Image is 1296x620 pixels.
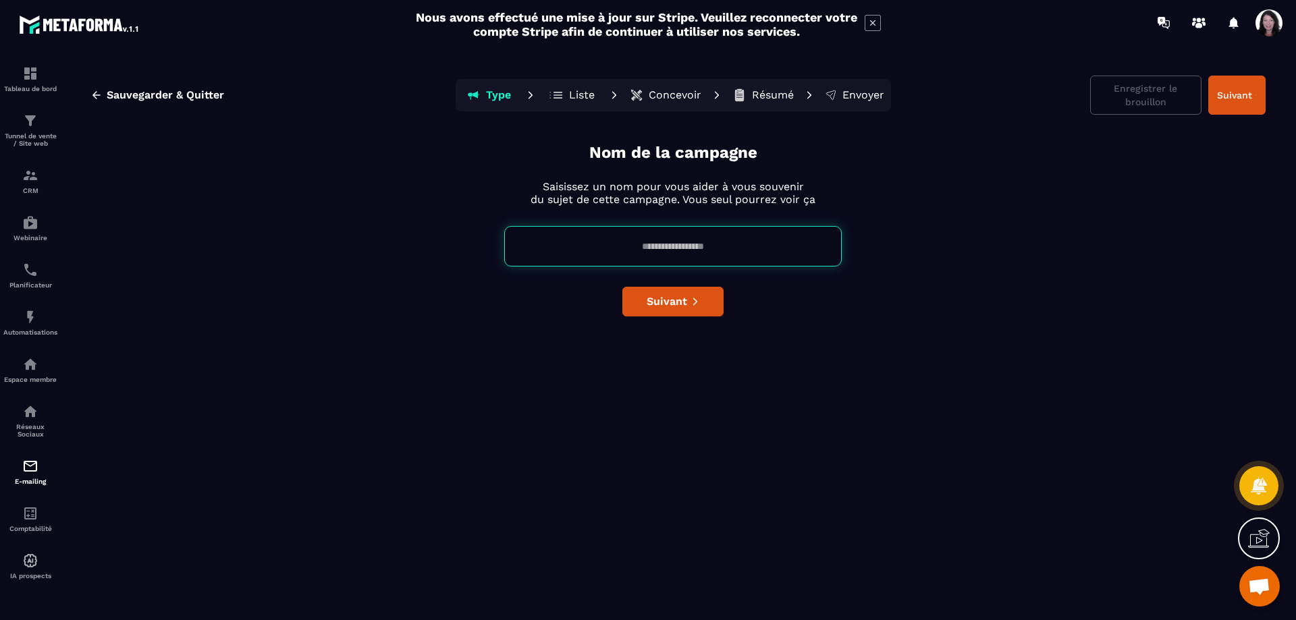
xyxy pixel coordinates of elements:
[3,103,57,157] a: formationformationTunnel de vente / Site web
[107,88,224,102] span: Sauvegarder & Quitter
[22,113,38,129] img: formation
[22,458,38,474] img: email
[3,423,57,438] p: Réseaux Sociaux
[647,295,687,308] span: Suivant
[22,356,38,372] img: automations
[3,55,57,103] a: formationformationTableau de bord
[569,88,595,102] p: Liste
[3,132,57,147] p: Tunnel de vente / Site web
[3,376,57,383] p: Espace membre
[531,180,815,206] p: Saisissez un nom pour vous aider à vous souvenir du sujet de cette campagne. Vous seul pourrez vo...
[3,252,57,299] a: schedulerschedulerPlanificateur
[728,82,798,109] button: Résumé
[3,393,57,448] a: social-networksocial-networkRéseaux Sociaux
[3,234,57,242] p: Webinaire
[3,299,57,346] a: automationsautomationsAutomatisations
[22,215,38,231] img: automations
[22,403,38,420] img: social-network
[3,85,57,92] p: Tableau de bord
[22,262,38,278] img: scheduler
[649,88,701,102] p: Concevoir
[3,572,57,580] p: IA prospects
[80,83,234,107] button: Sauvegarder & Quitter
[626,82,705,109] button: Concevoir
[3,525,57,532] p: Comptabilité
[3,281,57,289] p: Planificateur
[19,12,140,36] img: logo
[3,346,57,393] a: automationsautomationsEspace membre
[3,448,57,495] a: emailemailE-mailing
[3,157,57,204] a: formationformationCRM
[542,82,603,109] button: Liste
[3,478,57,485] p: E-mailing
[1208,76,1266,115] button: Suivant
[821,82,888,109] button: Envoyer
[22,553,38,569] img: automations
[415,10,858,38] h2: Nous avons effectué une mise à jour sur Stripe. Veuillez reconnecter votre compte Stripe afin de ...
[622,287,724,316] button: Suivant
[458,82,519,109] button: Type
[486,88,511,102] p: Type
[3,495,57,542] a: accountantaccountantComptabilité
[22,65,38,82] img: formation
[589,142,757,164] p: Nom de la campagne
[3,187,57,194] p: CRM
[3,204,57,252] a: automationsautomationsWebinaire
[842,88,884,102] p: Envoyer
[1239,566,1280,607] a: Ouvrir le chat
[752,88,794,102] p: Résumé
[22,309,38,325] img: automations
[3,329,57,336] p: Automatisations
[22,505,38,522] img: accountant
[22,167,38,184] img: formation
